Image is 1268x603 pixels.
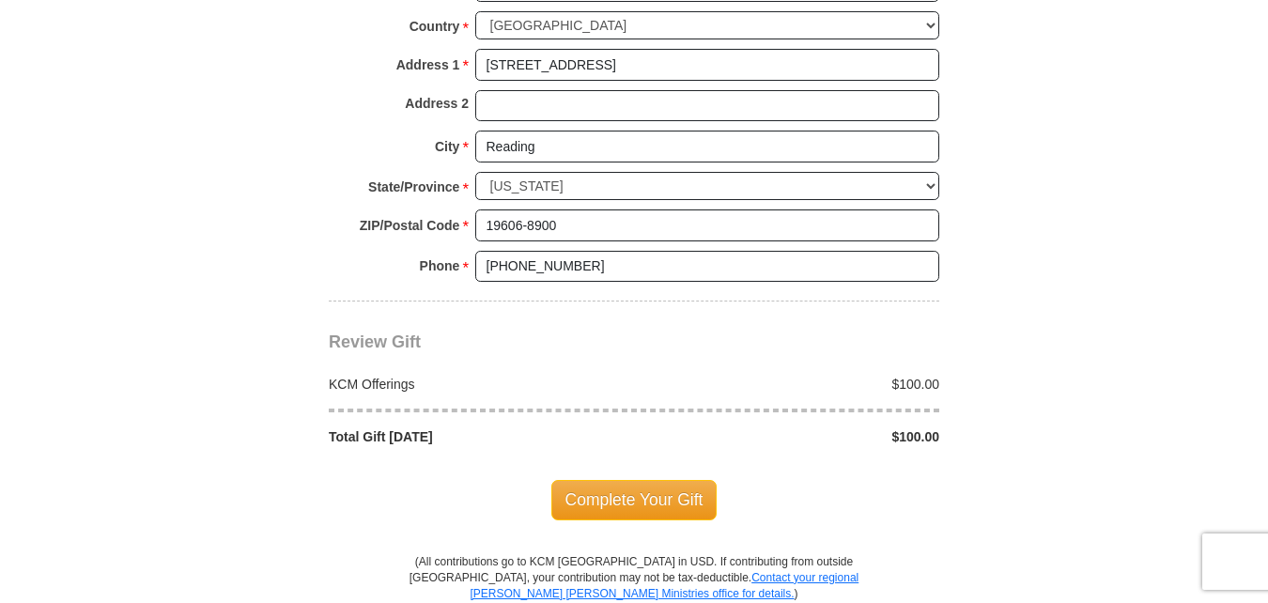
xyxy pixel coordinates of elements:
strong: Phone [420,253,460,279]
strong: Country [410,13,460,39]
strong: Address 2 [405,90,469,116]
span: Complete Your Gift [551,480,718,519]
div: $100.00 [634,427,950,446]
div: KCM Offerings [319,375,635,394]
div: $100.00 [634,375,950,394]
a: Contact your regional [PERSON_NAME] [PERSON_NAME] Ministries office for details. [470,571,858,600]
strong: Address 1 [396,52,460,78]
span: Review Gift [329,332,421,351]
strong: ZIP/Postal Code [360,212,460,239]
strong: State/Province [368,174,459,200]
div: Total Gift [DATE] [319,427,635,446]
strong: City [435,133,459,160]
